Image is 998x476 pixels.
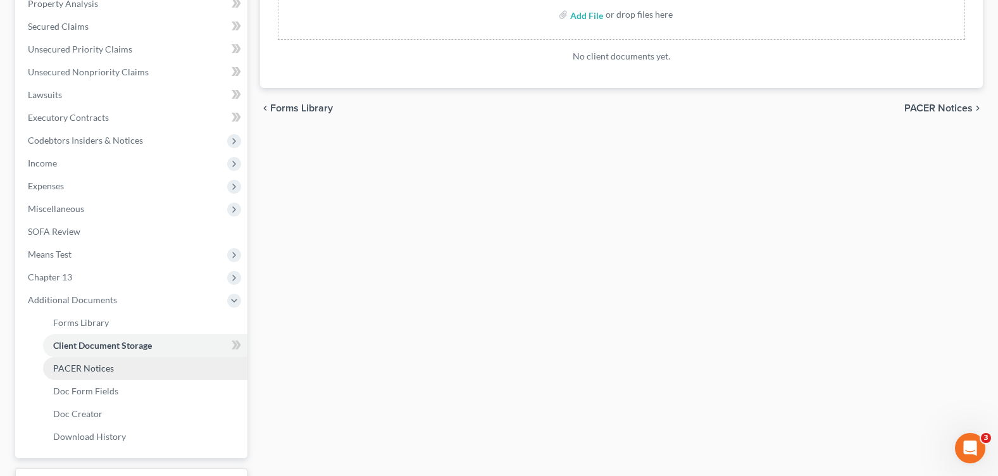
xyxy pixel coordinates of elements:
[28,294,117,305] span: Additional Documents
[260,103,333,113] button: chevron_left Forms Library
[260,103,270,113] i: chevron_left
[981,433,991,443] span: 3
[606,8,673,21] div: or drop files here
[43,380,247,403] a: Doc Form Fields
[270,103,333,113] span: Forms Library
[28,66,149,77] span: Unsecured Nonpriority Claims
[18,61,247,84] a: Unsecured Nonpriority Claims
[43,425,247,448] a: Download History
[43,334,247,357] a: Client Document Storage
[53,340,152,351] span: Client Document Storage
[43,403,247,425] a: Doc Creator
[278,50,965,63] p: No client documents yet.
[28,158,57,168] span: Income
[28,203,84,214] span: Miscellaneous
[28,249,72,260] span: Means Test
[53,431,126,442] span: Download History
[28,180,64,191] span: Expenses
[43,311,247,334] a: Forms Library
[18,38,247,61] a: Unsecured Priority Claims
[53,363,114,373] span: PACER Notices
[53,408,103,419] span: Doc Creator
[28,226,80,237] span: SOFA Review
[28,89,62,100] span: Lawsuits
[18,106,247,129] a: Executory Contracts
[43,357,247,380] a: PACER Notices
[955,433,985,463] iframe: Intercom live chat
[18,15,247,38] a: Secured Claims
[53,317,109,328] span: Forms Library
[28,135,143,146] span: Codebtors Insiders & Notices
[28,272,72,282] span: Chapter 13
[904,103,973,113] span: PACER Notices
[28,21,89,32] span: Secured Claims
[973,103,983,113] i: chevron_right
[28,44,132,54] span: Unsecured Priority Claims
[904,103,983,113] button: PACER Notices chevron_right
[28,112,109,123] span: Executory Contracts
[53,385,118,396] span: Doc Form Fields
[18,84,247,106] a: Lawsuits
[18,220,247,243] a: SOFA Review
